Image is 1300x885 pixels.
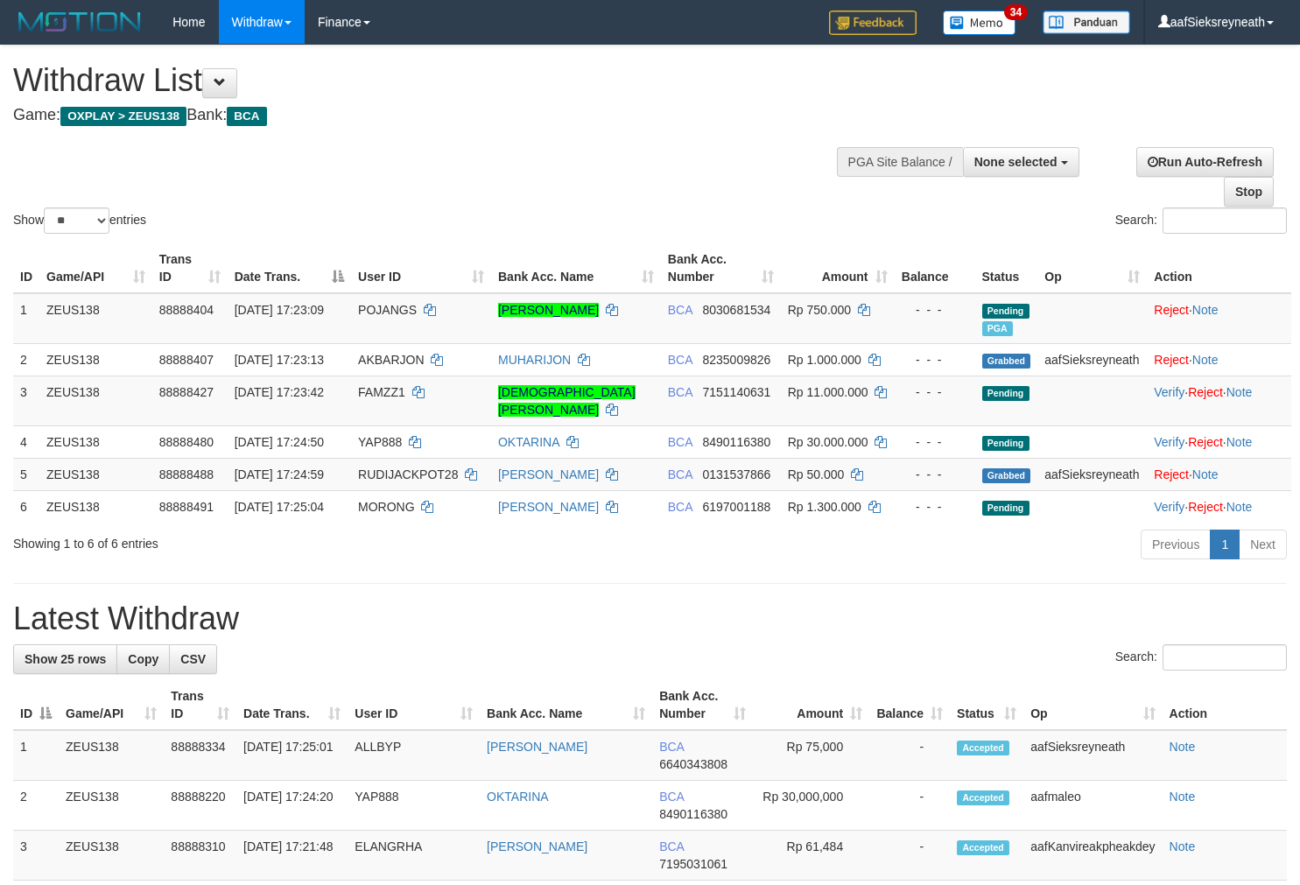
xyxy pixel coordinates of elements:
span: Accepted [957,790,1009,805]
th: Op: activate to sort column ascending [1037,243,1147,293]
span: Pending [982,304,1029,319]
a: Reject [1154,303,1189,317]
h1: Latest Withdraw [13,601,1287,636]
div: PGA Site Balance / [837,147,963,177]
input: Search: [1163,207,1287,234]
h1: Withdraw List [13,63,849,98]
td: aafSieksreyneath [1023,730,1162,781]
td: · [1147,343,1291,376]
td: ZEUS138 [59,730,164,781]
span: 88888491 [159,500,214,514]
td: · [1147,458,1291,490]
td: ZEUS138 [59,831,164,881]
span: Rp 1.000.000 [788,353,861,367]
span: [DATE] 17:24:59 [235,467,324,481]
span: BCA [659,790,684,804]
th: Amount: activate to sort column ascending [781,243,895,293]
span: Copy 8030681534 to clipboard [702,303,770,317]
a: Note [1192,353,1219,367]
td: 2 [13,343,39,376]
input: Search: [1163,644,1287,671]
span: [DATE] 17:23:42 [235,385,324,399]
th: Date Trans.: activate to sort column ascending [236,680,348,730]
a: OKTARINA [487,790,549,804]
a: [PERSON_NAME] [498,467,599,481]
a: [PERSON_NAME] [498,303,599,317]
img: panduan.png [1043,11,1130,34]
th: User ID: activate to sort column ascending [351,243,491,293]
td: 5 [13,458,39,490]
span: Grabbed [982,354,1031,369]
th: Game/API: activate to sort column ascending [39,243,152,293]
span: Copy 8235009826 to clipboard [702,353,770,367]
span: Pending [982,436,1029,451]
td: YAP888 [348,781,480,831]
td: ALLBYP [348,730,480,781]
h4: Game: Bank: [13,107,849,124]
td: · · [1147,425,1291,458]
span: Copy 6640343808 to clipboard [659,757,727,771]
td: 1 [13,293,39,344]
th: Action [1147,243,1291,293]
span: [DATE] 17:23:09 [235,303,324,317]
span: BCA [668,353,692,367]
th: Bank Acc. Number: activate to sort column ascending [661,243,781,293]
span: Rp 750.000 [788,303,851,317]
td: 2 [13,781,59,831]
td: - [869,781,950,831]
a: Stop [1224,177,1274,207]
th: Status [975,243,1038,293]
span: [DATE] 17:24:50 [235,435,324,449]
a: Note [1170,740,1196,754]
td: - [869,730,950,781]
a: [PERSON_NAME] [498,500,599,514]
span: BCA [668,500,692,514]
a: Reject [1188,500,1223,514]
th: Balance: activate to sort column ascending [869,680,950,730]
a: CSV [169,644,217,674]
span: BCA [668,303,692,317]
td: 6 [13,490,39,523]
div: - - - [902,351,968,369]
td: [DATE] 17:25:01 [236,730,348,781]
span: BCA [659,740,684,754]
span: Marked by aafnoeunsreypich [982,321,1013,336]
button: None selected [963,147,1079,177]
td: [DATE] 17:24:20 [236,781,348,831]
td: 88888310 [164,831,236,881]
a: Verify [1154,435,1184,449]
td: Rp 30,000,000 [753,781,869,831]
th: Balance [895,243,975,293]
span: Copy [128,652,158,666]
label: Show entries [13,207,146,234]
div: Showing 1 to 6 of 6 entries [13,528,529,552]
td: Rp 75,000 [753,730,869,781]
div: - - - [902,383,968,401]
span: BCA [668,385,692,399]
a: Note [1226,435,1253,449]
td: ZEUS138 [59,781,164,831]
td: 88888220 [164,781,236,831]
span: [DATE] 17:23:13 [235,353,324,367]
div: - - - [902,433,968,451]
span: Accepted [957,741,1009,755]
td: 4 [13,425,39,458]
td: aafmaleo [1023,781,1162,831]
a: [DEMOGRAPHIC_DATA][PERSON_NAME] [498,385,636,417]
span: BCA [668,435,692,449]
a: MUHARIJON [498,353,571,367]
td: ZEUS138 [39,458,152,490]
td: Rp 61,484 [753,831,869,881]
a: Verify [1154,385,1184,399]
a: [PERSON_NAME] [487,839,587,853]
th: User ID: activate to sort column ascending [348,680,480,730]
img: Button%20Memo.svg [943,11,1016,35]
a: Note [1226,500,1253,514]
span: 88888407 [159,353,214,367]
a: Reject [1188,385,1223,399]
span: RUDIJACKPOT28 [358,467,458,481]
span: Copy 7151140631 to clipboard [702,385,770,399]
td: · [1147,293,1291,344]
td: ZEUS138 [39,293,152,344]
td: ZEUS138 [39,376,152,425]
